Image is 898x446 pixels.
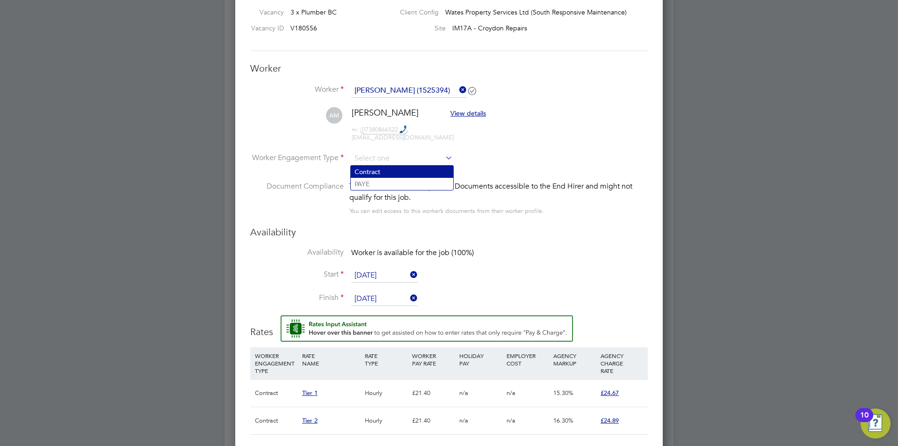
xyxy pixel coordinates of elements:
div: 10 [860,415,869,427]
label: Finish [250,293,344,303]
input: Select one [351,152,453,166]
span: m: [352,125,359,133]
span: Tier 2 [302,417,318,424]
span: n/a [507,389,515,397]
button: Open Resource Center, 10 new notifications [861,409,891,439]
h3: Availability [250,226,648,238]
span: IM17A - Croydon Repairs [452,24,527,32]
div: EMPLOYER COST [504,347,551,372]
span: Tier 1 [302,389,318,397]
span: n/a [459,417,468,424]
span: Wates Property Services Ltd (South Responsive Maintenance) [445,8,627,16]
input: Select one [351,269,418,283]
div: Contract [253,380,300,407]
span: £24.67 [601,389,619,397]
label: Start [250,270,344,279]
span: £24.89 [601,417,619,424]
div: WORKER PAY RATE [410,347,457,372]
span: AM [326,107,342,124]
div: Contract [253,407,300,434]
div: This worker has no Compliance Documents accessible to the End Hirer and might not qualify for thi... [349,181,648,203]
label: Availability [250,248,344,257]
label: Worker Engagement Type [250,153,344,163]
span: Worker is available for the job (100%) [351,248,474,257]
li: Contract [351,166,453,178]
input: Select one [351,292,418,306]
button: Rate Assistant [281,315,573,342]
span: [PERSON_NAME] [352,107,419,118]
div: AGENCY CHARGE RATE [598,347,645,379]
input: Search for... [351,84,467,98]
span: V180556 [290,24,317,32]
span: 16.30% [553,417,573,424]
div: RATE TYPE [362,347,410,372]
span: 3 x Plumber BC [290,8,337,16]
label: Site [392,24,446,32]
div: £21.40 [410,407,457,434]
label: Vacancy [246,8,284,16]
span: View details [450,109,486,117]
li: PAYE [351,178,453,190]
div: HOLIDAY PAY [457,347,504,372]
div: You can edit access to this worker’s documents from their worker profile. [349,205,544,217]
label: Worker [250,85,344,95]
label: Client Config [392,8,439,16]
div: Hourly [362,380,410,407]
span: [EMAIL_ADDRESS][DOMAIN_NAME] [352,133,454,141]
div: AGENCY MARKUP [551,347,598,372]
label: Vacancy ID [246,24,284,32]
div: WORKER ENGAGEMENT TYPE [253,347,300,379]
h3: Worker [250,62,648,74]
h3: Rates [250,315,648,338]
span: n/a [459,389,468,397]
div: Call: 07380866522 [361,126,407,134]
span: 15.30% [553,389,573,397]
div: Hourly [362,407,410,434]
span: n/a [507,417,515,424]
label: Document Compliance [250,181,344,215]
div: £21.40 [410,380,457,407]
img: hfpfyWBK5wQHBAGPgDf9c6qAYOxxMAAAAASUVORK5CYII= [399,125,407,133]
div: RATE NAME [300,347,362,372]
